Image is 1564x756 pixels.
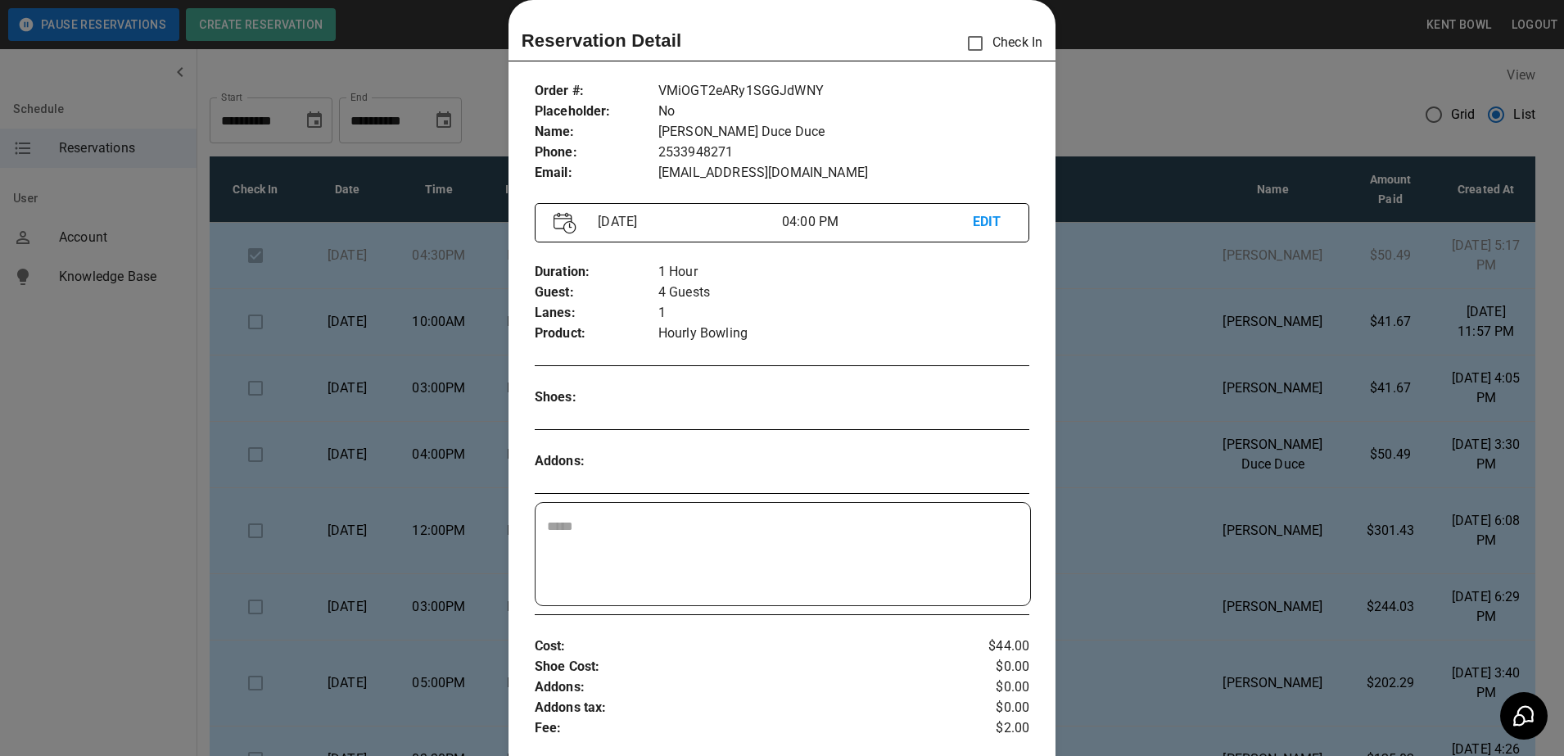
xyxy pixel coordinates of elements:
[658,122,1029,143] p: [PERSON_NAME] Duce Duce
[535,698,947,718] p: Addons tax :
[535,718,947,739] p: Fee :
[522,27,682,54] p: Reservation Detail
[535,102,658,122] p: Placeholder :
[973,212,1011,233] p: EDIT
[958,26,1042,61] p: Check In
[535,324,658,344] p: Product :
[658,324,1029,344] p: Hourly Bowling
[535,163,658,183] p: Email :
[535,262,658,283] p: Duration :
[947,718,1030,739] p: $2.00
[658,303,1029,324] p: 1
[658,102,1029,122] p: No
[658,163,1029,183] p: [EMAIL_ADDRESS][DOMAIN_NAME]
[535,451,658,472] p: Addons :
[554,212,576,234] img: Vector
[535,303,658,324] p: Lanes :
[947,677,1030,698] p: $0.00
[658,262,1029,283] p: 1 Hour
[591,212,782,232] p: [DATE]
[782,212,973,232] p: 04:00 PM
[535,122,658,143] p: Name :
[535,283,658,303] p: Guest :
[947,636,1030,657] p: $44.00
[535,657,947,677] p: Shoe Cost :
[658,81,1029,102] p: VMiOGT2eARy1SGGJdWNY
[658,283,1029,303] p: 4 Guests
[947,657,1030,677] p: $0.00
[535,387,658,408] p: Shoes :
[535,81,658,102] p: Order # :
[535,636,947,657] p: Cost :
[658,143,1029,163] p: 2533948271
[535,143,658,163] p: Phone :
[947,698,1030,718] p: $0.00
[535,677,947,698] p: Addons :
